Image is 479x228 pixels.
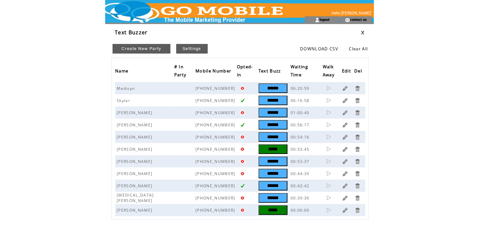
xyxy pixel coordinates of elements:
span: Edit [342,66,353,77]
img: contact_us_icon.gif [345,17,350,22]
span: Waiting Time [291,62,308,81]
span: [PHONE_NUMBER] [195,171,237,176]
span: [PHONE_NUMBER] [195,86,237,91]
a: Click to edit [342,122,348,128]
a: Click to edit [342,146,348,152]
span: Opted-in [237,62,253,81]
span: [PHONE_NUMBER] [195,134,237,140]
a: DOWNLOAD CSV [300,46,338,52]
span: 06:20:59 [291,86,311,91]
span: [PERSON_NAME] [117,110,154,115]
a: Settings [176,44,208,54]
a: Create New Party [113,44,170,54]
span: [PHONE_NUMBER] [195,195,237,201]
a: Click to set as walk away [326,207,331,213]
a: Click to set as walk away [326,110,331,115]
a: Click to set as walk away [326,183,331,188]
span: 00:53:45 [291,147,311,152]
span: Text Buzz [258,66,283,77]
a: Click to delete [354,158,360,165]
a: Click to delete [354,85,360,91]
a: Click to set as walk away [326,171,331,176]
span: 00:53:37 [291,159,311,164]
a: Click to edit [342,171,348,177]
a: Click to set as walk away [326,134,331,139]
a: Click to edit [342,183,348,189]
a: Click to edit [342,97,348,104]
span: Hello [PERSON_NAME]' [331,11,371,15]
a: Click to set as walk away [326,122,331,127]
a: logout [320,17,330,21]
a: Click to edit [342,110,348,116]
span: [PHONE_NUMBER] [195,159,237,164]
a: Click to edit [342,195,348,201]
span: [PHONE_NUMBER] [195,122,237,128]
span: 00:54:16 [291,134,311,140]
span: Walk Away [323,62,336,81]
span: [PERSON_NAME] [117,207,154,213]
a: Clear All [349,46,368,52]
span: 06:16:58 [291,98,311,103]
a: Click to delete [354,110,360,116]
span: [MEDICAL_DATA][PERSON_NAME] [117,192,154,203]
a: Click to delete [354,171,360,177]
span: Del [354,66,364,77]
a: Click to delete [354,207,360,213]
span: [PERSON_NAME] [117,122,154,128]
span: [PHONE_NUMBER] [195,147,237,152]
a: contact us [350,17,367,21]
span: [PHONE_NUMBER] [195,110,237,115]
a: Click to edit [342,158,348,165]
span: Name [115,66,130,77]
span: 00:42:42 [291,183,311,189]
span: [PERSON_NAME] [117,171,154,176]
span: 00:00:00 [291,207,311,213]
span: [PHONE_NUMBER] [195,183,237,189]
a: Click to delete [354,183,360,189]
a: Click to delete [354,134,360,140]
span: [PERSON_NAME] [117,183,154,189]
span: Madisyn [117,86,136,91]
a: Click to delete [354,195,360,201]
span: [PERSON_NAME] [117,159,154,164]
span: [PHONE_NUMBER] [195,98,237,103]
a: Click to set as walk away [326,147,331,152]
a: Click to set as walk away [326,86,331,91]
img: account_icon.gif [315,17,320,22]
span: [PERSON_NAME] [117,134,154,140]
span: Text Buzzer [115,29,148,36]
a: Click to edit [342,85,348,91]
span: # In Party [174,62,188,81]
a: Click to set as walk away [326,98,331,103]
span: [PERSON_NAME] [117,147,154,152]
span: [PHONE_NUMBER] [195,207,237,213]
a: Click to edit [342,134,348,140]
span: Skylar [117,98,132,103]
span: 00:39:36 [291,195,311,201]
a: Click to delete [354,97,360,104]
span: Mobile Number [195,66,233,77]
a: Click to set as walk away [326,195,331,200]
a: Click to delete [354,146,360,152]
a: Click to set as walk away [326,159,331,164]
span: 01:00:40 [291,110,311,115]
a: Click to delete [354,122,360,128]
span: 00:44:39 [291,171,311,176]
a: Click to edit [342,207,348,213]
span: 00:56:17 [291,122,311,128]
